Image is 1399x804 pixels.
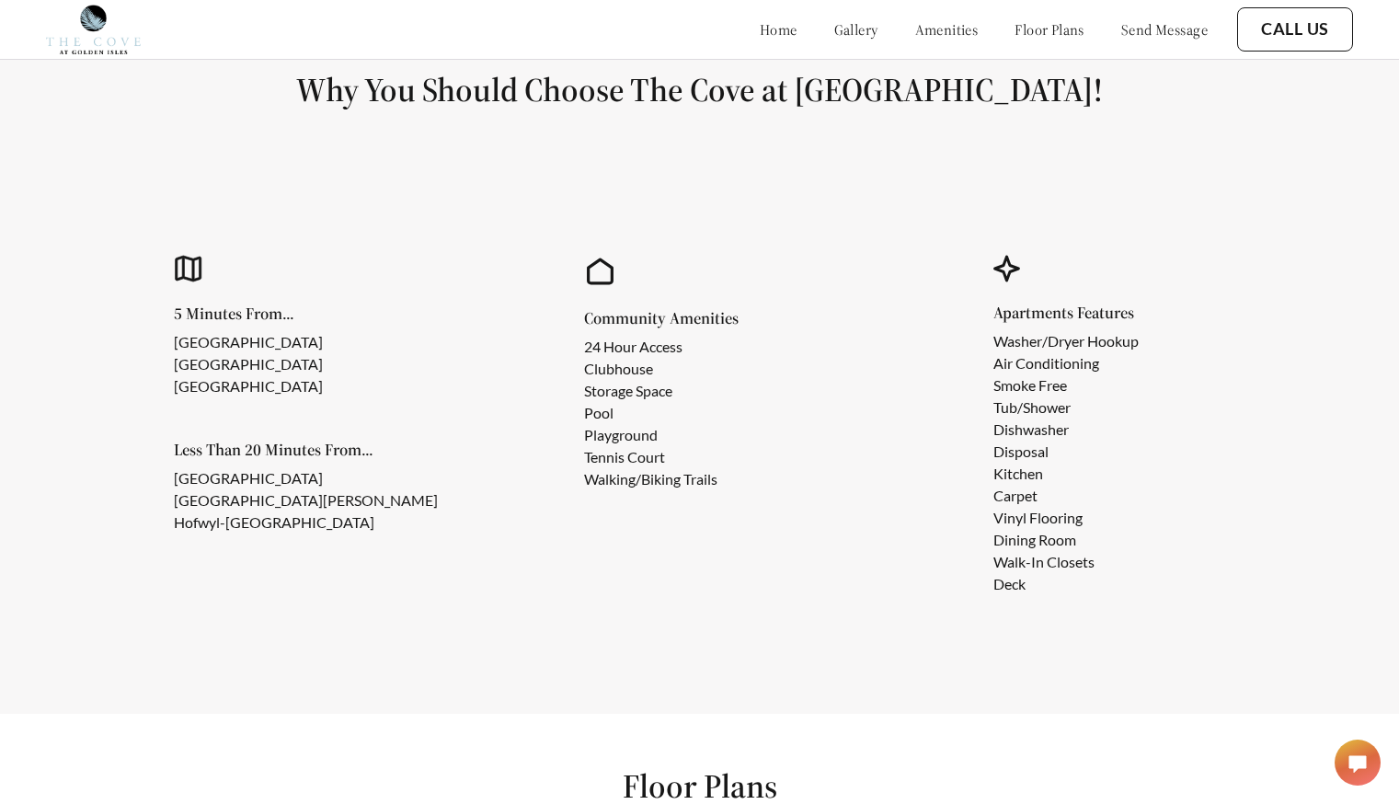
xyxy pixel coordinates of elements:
li: Vinyl Flooring [993,507,1139,529]
li: 24 Hour Access [584,336,717,358]
li: [GEOGRAPHIC_DATA][PERSON_NAME] [174,489,438,511]
a: floor plans [1015,20,1084,39]
li: Dining Room [993,529,1139,551]
li: Carpet [993,485,1139,507]
li: Hofwyl-[GEOGRAPHIC_DATA] [174,511,438,534]
a: Call Us [1261,19,1329,40]
li: [GEOGRAPHIC_DATA] [174,353,323,375]
li: Pool [584,402,717,424]
li: Kitchen [993,463,1139,485]
li: Tub/Shower [993,396,1139,419]
li: Deck [993,573,1139,595]
li: [GEOGRAPHIC_DATA] [174,375,323,397]
li: Storage Space [584,380,717,402]
h5: Community Amenities [584,310,747,327]
li: [GEOGRAPHIC_DATA] [174,331,323,353]
li: Smoke Free [993,374,1139,396]
a: gallery [834,20,878,39]
h5: Less Than 20 Minutes From... [174,442,467,458]
li: [GEOGRAPHIC_DATA] [174,467,438,489]
h5: Apartments Features [993,304,1168,321]
button: Call Us [1237,7,1353,52]
a: send message [1121,20,1208,39]
a: home [760,20,797,39]
li: Washer/Dryer Hookup [993,330,1139,352]
img: cove_at_golden_isles_logo.png [46,5,141,54]
a: amenities [915,20,979,39]
h5: 5 Minutes From... [174,305,352,322]
li: Air Conditioning [993,352,1139,374]
li: Clubhouse [584,358,717,380]
h1: Why You Should Choose The Cove at [GEOGRAPHIC_DATA]! [44,69,1355,110]
li: Walking/Biking Trails [584,468,717,490]
li: Dishwasher [993,419,1139,441]
li: Playground [584,424,717,446]
li: Walk-In Closets [993,551,1139,573]
li: Disposal [993,441,1139,463]
li: Tennis Court [584,446,717,468]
